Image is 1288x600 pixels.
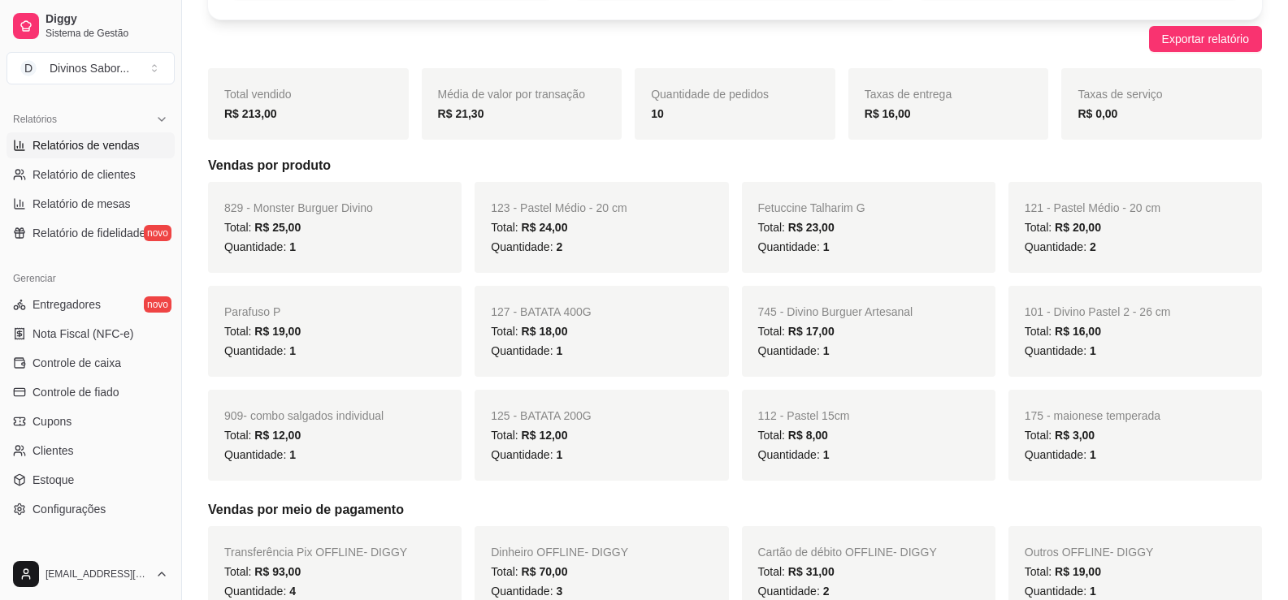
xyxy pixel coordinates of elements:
[224,429,301,442] span: Total:
[491,546,628,559] span: Dinheiro OFFLINE - DIGGY
[33,442,74,459] span: Clientes
[1025,409,1160,422] span: 175 - maionese temperada
[491,344,562,357] span: Quantidade:
[289,344,296,357] span: 1
[651,107,664,120] strong: 10
[491,201,627,214] span: 123 - Pastel Médio - 20 cm
[1055,429,1095,442] span: R$ 3,00
[1025,429,1095,442] span: Total:
[823,240,830,253] span: 1
[1025,325,1101,338] span: Total:
[491,240,562,253] span: Quantidade:
[224,325,301,338] span: Total:
[224,585,296,598] span: Quantidade:
[7,542,175,568] div: Diggy
[758,429,828,442] span: Total:
[33,472,74,488] span: Estoque
[1078,88,1162,101] span: Taxas de serviço
[491,305,591,318] span: 127 - BATATA 400G
[7,350,175,376] a: Controle de caixa
[7,555,175,594] button: [EMAIL_ADDRESS][DOMAIN_NAME]
[20,60,37,76] span: D
[556,448,562,461] span: 1
[1055,221,1101,234] span: R$ 20,00
[1025,546,1154,559] span: Outros OFFLINE - DIGGY
[7,6,175,45] a: DiggySistema de Gestão
[7,162,175,188] a: Relatório de clientes
[7,52,175,84] button: Select a team
[651,88,769,101] span: Quantidade de pedidos
[224,344,296,357] span: Quantidade:
[7,496,175,522] a: Configurações
[46,12,168,27] span: Diggy
[758,448,830,461] span: Quantidade:
[1025,221,1101,234] span: Total:
[7,321,175,347] a: Nota Fiscal (NFC-e)
[1090,448,1096,461] span: 1
[865,107,911,120] strong: R$ 16,00
[556,585,562,598] span: 3
[33,225,145,241] span: Relatório de fidelidade
[13,113,57,126] span: Relatórios
[224,546,407,559] span: Transferência Pix OFFLINE - DIGGY
[522,221,568,234] span: R$ 24,00
[788,221,835,234] span: R$ 23,00
[758,344,830,357] span: Quantidade:
[1055,565,1101,578] span: R$ 19,00
[491,409,591,422] span: 125 - BATATA 200G
[491,585,562,598] span: Quantidade:
[7,191,175,217] a: Relatório de mesas
[522,429,568,442] span: R$ 12,00
[7,379,175,405] a: Controle de fiado
[1025,344,1096,357] span: Quantidade:
[491,221,567,234] span: Total:
[7,467,175,493] a: Estoque
[758,325,835,338] span: Total:
[224,305,280,318] span: Parafuso P
[46,568,149,581] span: [EMAIL_ADDRESS][DOMAIN_NAME]
[254,221,301,234] span: R$ 25,00
[1025,585,1096,598] span: Quantidade:
[1149,26,1262,52] button: Exportar relatório
[224,448,296,461] span: Quantidade:
[1162,30,1249,48] span: Exportar relatório
[224,88,292,101] span: Total vendido
[556,240,562,253] span: 2
[758,546,937,559] span: Cartão de débito OFFLINE - DIGGY
[1078,107,1117,120] strong: R$ 0,00
[438,107,484,120] strong: R$ 21,30
[33,137,140,153] span: Relatórios de vendas
[33,166,136,183] span: Relatório de clientes
[33,326,133,342] span: Nota Fiscal (NFC-e)
[758,240,830,253] span: Quantidade:
[254,325,301,338] span: R$ 19,00
[33,501,106,517] span: Configurações
[1025,448,1096,461] span: Quantidade:
[522,325,568,338] span: R$ 18,00
[522,565,568,578] span: R$ 70,00
[289,585,296,598] span: 4
[758,565,835,578] span: Total:
[46,27,168,40] span: Sistema de Gestão
[33,296,101,313] span: Entregadores
[758,585,830,598] span: Quantidade:
[33,384,119,400] span: Controle de fiado
[823,585,830,598] span: 2
[788,565,835,578] span: R$ 31,00
[208,156,1262,175] h5: Vendas por produto
[33,413,72,429] span: Cupons
[208,500,1262,520] h5: Vendas por meio de pagamento
[254,565,301,578] span: R$ 93,00
[7,408,175,434] a: Cupons
[491,565,567,578] span: Total:
[7,265,175,291] div: Gerenciar
[823,448,830,461] span: 1
[224,201,373,214] span: 829 - Monster Burguer Divino
[758,221,835,234] span: Total:
[1090,585,1096,598] span: 1
[7,132,175,158] a: Relatórios de vendas
[224,221,301,234] span: Total:
[1090,344,1096,357] span: 1
[7,291,175,317] a: Entregadoresnovo
[254,429,301,442] span: R$ 12,00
